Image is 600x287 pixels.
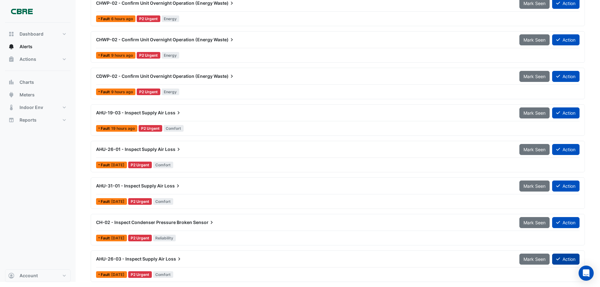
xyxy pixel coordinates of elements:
[5,89,71,101] button: Meters
[165,110,182,116] span: Loss
[8,43,14,50] app-icon: Alerts
[193,219,215,226] span: Sensor
[523,74,546,79] span: Mark Seen
[5,53,71,66] button: Actions
[579,266,594,281] div: Open Intercom Messenger
[111,16,133,21] span: Thu 28-Aug-2025 00:00 AEST
[128,235,152,241] div: P2 Urgent
[153,162,174,168] span: Comfort
[20,92,35,98] span: Meters
[20,117,37,123] span: Reports
[101,90,111,94] span: Fault
[96,73,213,79] span: CDWP-02 - Confirm Unit Overnight Operation (Energy
[8,92,14,98] app-icon: Meters
[101,163,111,167] span: Fault
[20,79,34,85] span: Charts
[111,272,124,277] span: Fri 15-Aug-2025 08:01 AEST
[8,104,14,111] app-icon: Indoor Env
[214,37,235,43] span: Waste)
[5,28,71,40] button: Dashboard
[552,71,580,82] button: Action
[8,56,14,62] app-icon: Actions
[5,269,71,282] button: Account
[162,52,180,59] span: Energy
[153,271,174,278] span: Comfort
[20,56,36,62] span: Actions
[165,146,182,152] span: Loss
[101,127,111,130] span: Fault
[96,146,164,152] span: AHU-26-01 - Inspect Supply Air
[214,73,235,79] span: Waste)
[137,89,160,95] div: P2 Urgent
[519,254,550,265] button: Mark Seen
[519,34,550,45] button: Mark Seen
[523,256,546,262] span: Mark Seen
[20,273,38,279] span: Account
[20,43,32,50] span: Alerts
[101,54,111,57] span: Fault
[128,162,152,168] div: P2 Urgent
[20,104,43,111] span: Indoor Env
[5,114,71,126] button: Reports
[128,271,152,278] div: P2 Urgent
[101,200,111,204] span: Fault
[96,183,163,188] span: AHU-31-01 - Inspect Supply Air
[8,31,14,37] app-icon: Dashboard
[523,110,546,116] span: Mark Seen
[552,254,580,265] button: Action
[96,37,213,42] span: CHWP-02 - Confirm Unit Overnight Operation (Energy
[8,5,36,18] img: Company Logo
[5,101,71,114] button: Indoor Env
[8,117,14,123] app-icon: Reports
[162,89,180,95] span: Energy
[111,236,124,240] span: Tue 19-Aug-2025 03:16 AEST
[552,144,580,155] button: Action
[111,89,133,94] span: Wed 27-Aug-2025 21:00 AEST
[519,181,550,192] button: Mark Seen
[523,37,546,43] span: Mark Seen
[139,125,162,132] div: P2 Urgent
[519,107,550,118] button: Mark Seen
[166,256,182,262] span: Loss
[552,107,580,118] button: Action
[162,15,180,22] span: Energy
[164,183,181,189] span: Loss
[523,183,546,189] span: Mark Seen
[137,52,160,59] div: P2 Urgent
[20,31,43,37] span: Dashboard
[552,34,580,45] button: Action
[111,163,124,167] span: Tue 26-Aug-2025 10:30 AEST
[8,79,14,85] app-icon: Charts
[523,147,546,152] span: Mark Seen
[153,198,174,205] span: Comfort
[111,53,133,58] span: Wed 27-Aug-2025 21:00 AEST
[96,0,213,6] span: CHWP-02 - Confirm Unit Overnight Operation (Energy
[101,236,111,240] span: Fault
[523,1,546,6] span: Mark Seen
[101,273,111,277] span: Fault
[137,15,160,22] div: P2 Urgent
[111,199,124,204] span: Mon 25-Aug-2025 11:31 AEST
[5,76,71,89] button: Charts
[523,220,546,225] span: Mark Seen
[101,17,111,21] span: Fault
[96,110,164,115] span: AHU-19-03 - Inspect Supply Air
[519,144,550,155] button: Mark Seen
[519,217,550,228] button: Mark Seen
[153,235,176,241] span: Reliability
[5,40,71,53] button: Alerts
[96,256,165,261] span: AHU-26-03 - Inspect Supply Air
[519,71,550,82] button: Mark Seen
[96,220,192,225] span: CH-02 - Inspect Condenser Pressure Broken
[552,181,580,192] button: Action
[552,217,580,228] button: Action
[128,198,152,205] div: P2 Urgent
[163,125,184,132] span: Comfort
[111,126,135,131] span: Wed 27-Aug-2025 11:00 AEST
